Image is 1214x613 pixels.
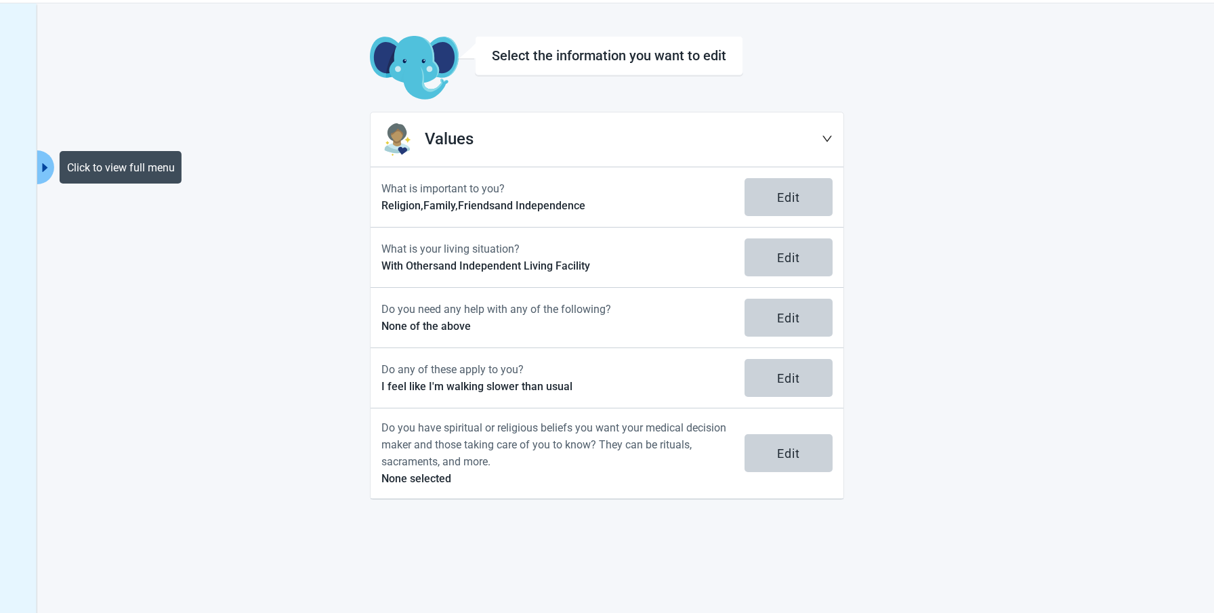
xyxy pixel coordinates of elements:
[745,178,833,216] button: Edit
[777,446,800,460] div: Edit
[381,363,524,376] label: Do any of these apply to you?
[381,257,728,274] p: With Others and Independent Living Facility
[745,434,833,472] button: Edit
[381,378,728,395] p: I feel like I'm walking slower than usual
[745,359,833,397] button: Edit
[370,36,459,101] img: Koda Elephant
[745,238,833,276] button: Edit
[381,419,728,470] p: Do you have spiritual or religious beliefs you want your medical decision maker and those taking ...
[37,150,54,184] button: Expand menu
[425,127,822,152] h1: Values
[777,190,800,204] div: Edit
[745,299,833,337] button: Edit
[381,318,728,335] p: None of the above
[822,133,833,144] span: down
[492,47,726,64] div: Select the information you want to edit
[60,151,182,184] div: Click to view full menu
[381,470,728,487] p: None selected
[381,180,728,197] p: What is important to you?
[381,303,611,316] label: Do you need any help with any of the following?
[381,197,728,214] p: Religion, Family, Friends and Independence
[777,311,800,324] div: Edit
[39,161,51,174] span: caret-right
[777,371,800,385] div: Edit
[777,251,800,264] div: Edit
[381,240,728,257] p: What is your living situation?
[381,123,414,156] img: Step Icon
